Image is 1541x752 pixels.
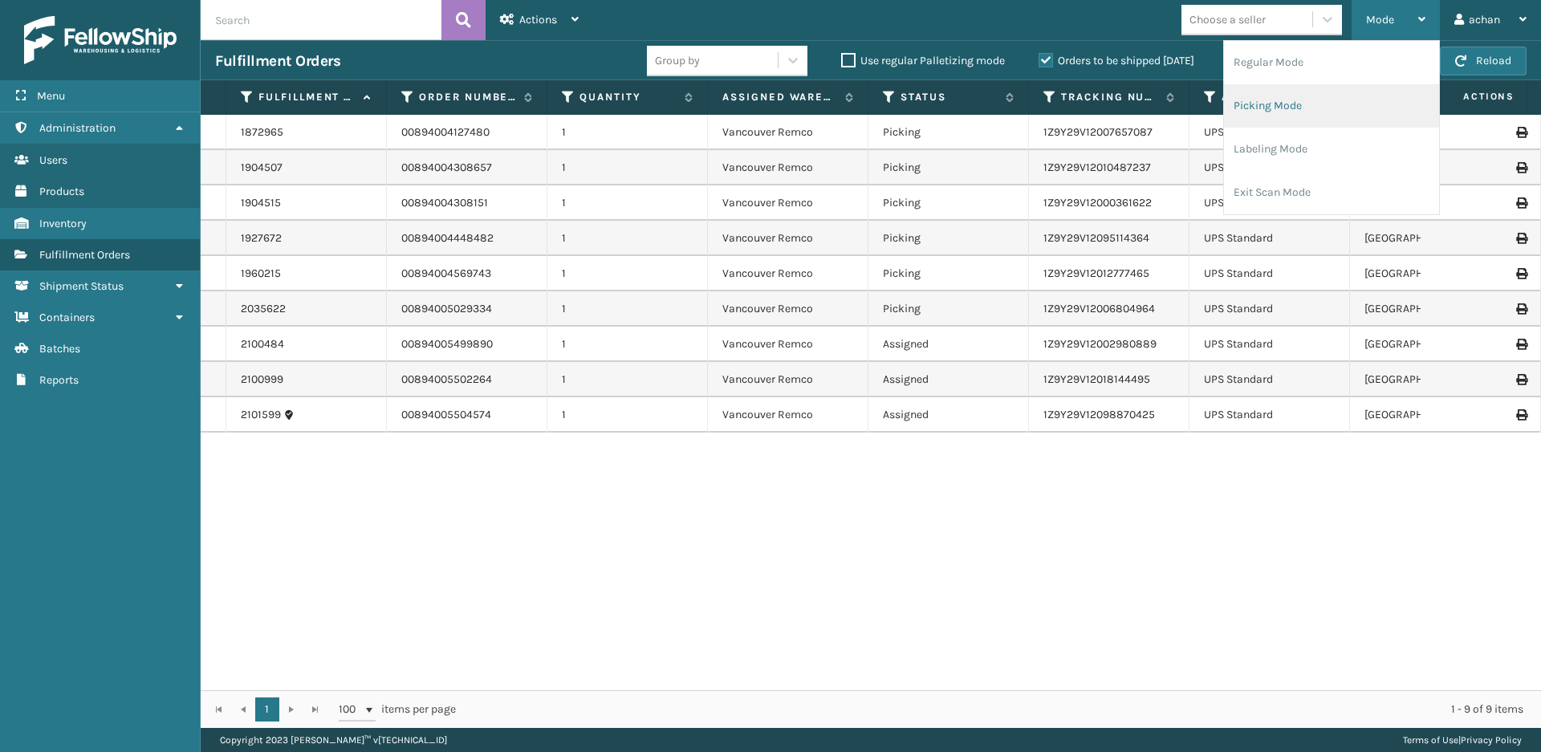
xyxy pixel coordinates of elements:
[1461,734,1522,746] a: Privacy Policy
[1516,197,1526,209] i: Print Label
[1189,11,1266,28] div: Choose a seller
[547,327,708,362] td: 1
[1189,362,1350,397] td: UPS Standard
[241,301,286,317] a: 2035622
[868,362,1029,397] td: Assigned
[241,124,283,140] a: 1872965
[1189,221,1350,256] td: UPS Standard
[547,221,708,256] td: 1
[901,90,998,104] label: Status
[255,697,279,722] a: 1
[39,153,67,167] span: Users
[519,13,557,26] span: Actions
[24,16,177,64] img: logo
[1043,302,1155,315] a: 1Z9Y29V12006804964
[1403,728,1522,752] div: |
[708,327,868,362] td: Vancouver Remco
[1224,171,1439,214] li: Exit Scan Mode
[868,115,1029,150] td: Picking
[387,221,547,256] td: 00894004448482
[708,291,868,327] td: Vancouver Remco
[1189,185,1350,221] td: UPS Standard
[1516,409,1526,421] i: Print Label
[241,160,283,176] a: 1904507
[1189,291,1350,327] td: UPS Standard
[547,115,708,150] td: 1
[1516,268,1526,279] i: Print Label
[1516,339,1526,350] i: Print Label
[1043,196,1152,209] a: 1Z9Y29V12000361622
[419,90,516,104] label: Order Number
[387,362,547,397] td: 00894005502264
[1516,233,1526,244] i: Print Label
[547,150,708,185] td: 1
[1189,150,1350,185] td: UPS Standard
[387,256,547,291] td: 00894004569743
[215,51,340,71] h3: Fulfillment Orders
[241,407,281,423] a: 2101599
[1061,90,1158,104] label: Tracking Number
[868,397,1029,433] td: Assigned
[1403,734,1458,746] a: Terms of Use
[1413,83,1524,110] span: Actions
[547,256,708,291] td: 1
[708,185,868,221] td: Vancouver Remco
[478,701,1523,717] div: 1 - 9 of 9 items
[547,291,708,327] td: 1
[1516,303,1526,315] i: Print Label
[868,221,1029,256] td: Picking
[708,221,868,256] td: Vancouver Remco
[1224,41,1439,84] li: Regular Mode
[1189,397,1350,433] td: UPS Standard
[1043,337,1157,351] a: 1Z9Y29V12002980889
[1039,54,1194,67] label: Orders to be shipped [DATE]
[708,256,868,291] td: Vancouver Remco
[39,311,95,324] span: Containers
[1043,231,1149,245] a: 1Z9Y29V12095114364
[708,397,868,433] td: Vancouver Remco
[37,89,65,103] span: Menu
[1189,115,1350,150] td: UPS Standard
[1222,90,1319,104] label: Assigned Carrier Service
[39,217,87,230] span: Inventory
[39,279,124,293] span: Shipment Status
[1366,13,1394,26] span: Mode
[708,115,868,150] td: Vancouver Remco
[39,342,80,356] span: Batches
[868,185,1029,221] td: Picking
[1043,125,1153,139] a: 1Z9Y29V12007657087
[868,291,1029,327] td: Picking
[1224,84,1439,128] li: Picking Mode
[841,54,1005,67] label: Use regular Palletizing mode
[868,256,1029,291] td: Picking
[339,701,363,717] span: 100
[39,185,84,198] span: Products
[39,248,130,262] span: Fulfillment Orders
[339,697,456,722] span: items per page
[1043,266,1149,280] a: 1Z9Y29V12012777465
[241,372,283,388] a: 2100999
[1516,374,1526,385] i: Print Label
[1350,291,1511,327] td: [GEOGRAPHIC_DATA]
[547,397,708,433] td: 1
[258,90,356,104] label: Fulfillment Order Id
[1440,47,1527,75] button: Reload
[1224,128,1439,171] li: Labeling Mode
[1350,256,1511,291] td: [GEOGRAPHIC_DATA]
[220,728,447,752] p: Copyright 2023 [PERSON_NAME]™ v [TECHNICAL_ID]
[1516,127,1526,138] i: Print Label
[868,150,1029,185] td: Picking
[579,90,677,104] label: Quantity
[1043,372,1150,386] a: 1Z9Y29V12018144495
[1350,362,1511,397] td: [GEOGRAPHIC_DATA]
[241,336,284,352] a: 2100484
[387,397,547,433] td: 00894005504574
[387,115,547,150] td: 00894004127480
[1189,327,1350,362] td: UPS Standard
[722,90,837,104] label: Assigned Warehouse
[547,362,708,397] td: 1
[1189,256,1350,291] td: UPS Standard
[1043,161,1151,174] a: 1Z9Y29V12010487237
[241,230,282,246] a: 1927672
[1350,397,1511,433] td: [GEOGRAPHIC_DATA]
